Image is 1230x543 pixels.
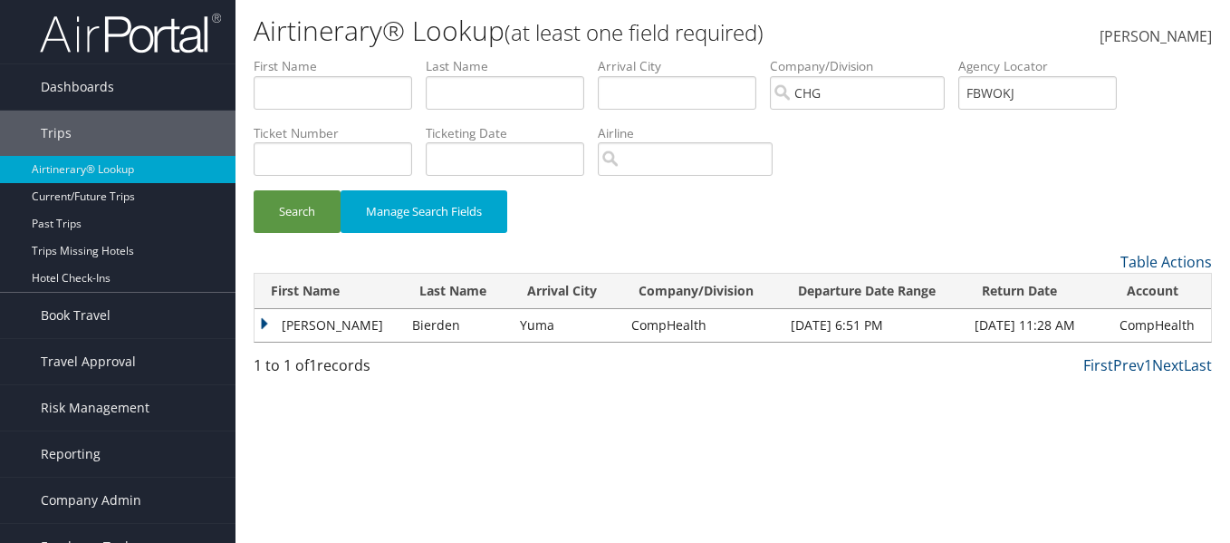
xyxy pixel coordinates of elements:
a: Prev [1113,355,1144,375]
span: [PERSON_NAME] [1100,26,1212,46]
label: Arrival City [598,57,770,75]
td: [DATE] 11:28 AM [966,309,1110,342]
a: [PERSON_NAME] [1100,9,1212,65]
th: Return Date: activate to sort column ascending [966,274,1110,309]
label: Airline [598,124,786,142]
th: Company/Division [622,274,782,309]
span: Risk Management [41,385,149,431]
button: Search [254,190,341,233]
label: Ticket Number [254,124,426,142]
div: 1 to 1 of records [254,354,473,385]
th: Account: activate to sort column ascending [1110,274,1211,309]
a: Last [1184,355,1212,375]
span: 1 [309,355,317,375]
th: Last Name: activate to sort column ascending [403,274,511,309]
small: (at least one field required) [504,17,764,47]
td: Bierden [403,309,511,342]
label: Company/Division [770,57,958,75]
a: Table Actions [1120,252,1212,272]
th: Departure Date Range: activate to sort column ascending [782,274,966,309]
td: Yuma [511,309,621,342]
span: Dashboards [41,64,114,110]
span: Book Travel [41,293,111,338]
span: Reporting [41,431,101,477]
img: airportal-logo.png [40,12,221,54]
a: First [1083,355,1113,375]
label: First Name [254,57,426,75]
td: [PERSON_NAME] [255,309,403,342]
label: Ticketing Date [426,124,598,142]
span: Trips [41,111,72,156]
label: Agency Locator [958,57,1130,75]
th: Arrival City: activate to sort column ascending [511,274,621,309]
th: First Name: activate to sort column ascending [255,274,403,309]
span: Company Admin [41,478,141,523]
button: Manage Search Fields [341,190,507,233]
td: CompHealth [622,309,782,342]
td: [DATE] 6:51 PM [782,309,966,342]
a: 1 [1144,355,1152,375]
td: CompHealth [1110,309,1211,342]
h1: Airtinerary® Lookup [254,12,892,50]
a: Next [1152,355,1184,375]
label: Last Name [426,57,598,75]
span: Travel Approval [41,339,136,384]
